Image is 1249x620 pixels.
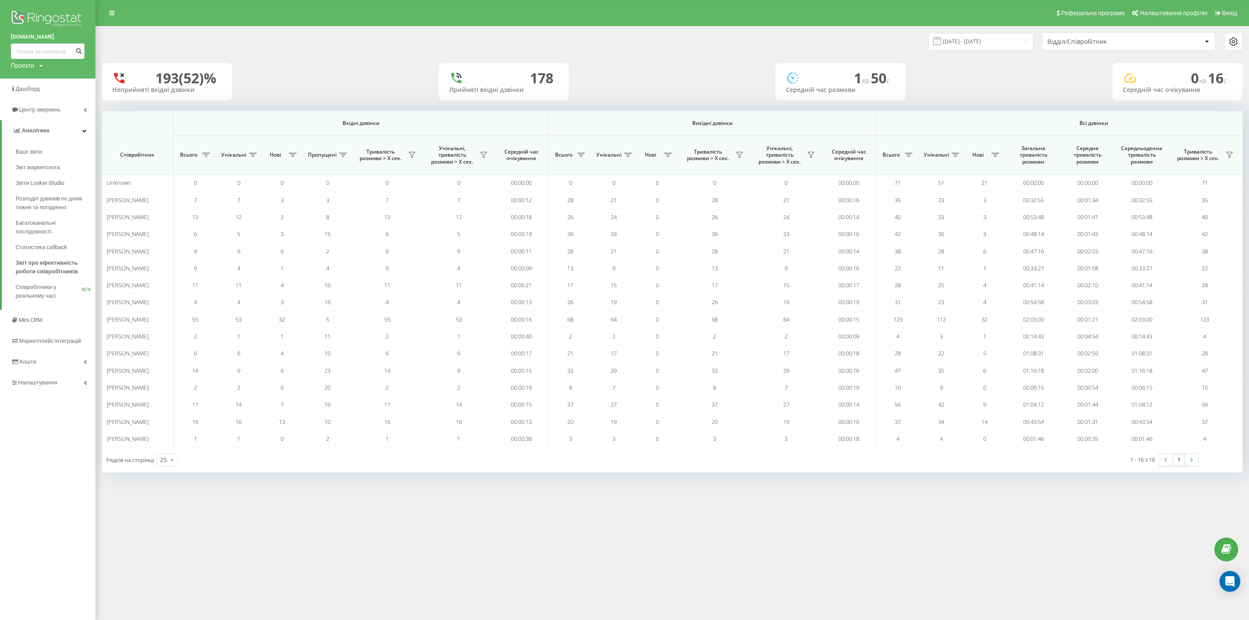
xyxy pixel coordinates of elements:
[1203,332,1206,340] span: 4
[611,349,617,357] span: 17
[938,281,944,289] span: 25
[612,179,615,187] span: 0
[656,196,659,204] span: 0
[895,196,901,204] span: 35
[683,148,733,162] span: Тривалість розмови > Х сек.
[983,230,986,238] span: 3
[1006,191,1060,208] td: 00:32:55
[16,85,40,92] span: Дашборд
[324,349,330,357] span: 10
[938,230,944,238] span: 36
[194,298,197,306] span: 4
[981,179,987,187] span: 21
[895,179,901,187] span: 71
[16,215,95,239] a: Багатоканальні послідовності
[938,298,944,306] span: 23
[22,127,49,134] span: Аналiтика
[1006,345,1060,362] td: 01:08:31
[386,264,389,272] span: 9
[107,332,149,340] span: [PERSON_NAME]
[1121,145,1162,165] span: Середньоденна тривалість розмови
[107,247,149,255] span: [PERSON_NAME]
[1202,230,1208,238] span: 42
[194,332,197,340] span: 2
[656,264,659,272] span: 0
[567,264,573,272] span: 13
[281,332,284,340] span: 1
[237,298,240,306] span: 4
[712,281,718,289] span: 17
[983,264,986,272] span: 1
[1060,277,1115,294] td: 00:02:10
[612,332,615,340] span: 2
[712,264,718,272] span: 13
[281,281,284,289] span: 4
[16,255,95,279] a: Звіт про ефективність роботи співробітників
[194,179,197,187] span: 0
[237,264,240,272] span: 4
[16,194,91,212] span: Розподіл дзвінків по дням тижня та погодинно
[457,349,460,357] span: 6
[656,281,659,289] span: 0
[569,179,572,187] span: 0
[567,196,573,204] span: 28
[938,196,944,204] span: 23
[567,349,573,357] span: 21
[107,179,131,187] span: Unknown
[356,148,405,162] span: Тривалість розмови > Х сек.
[324,230,330,238] span: 15
[940,332,943,340] span: 3
[109,151,166,158] span: Співробітник
[822,226,876,243] td: 00:00:16
[983,213,986,221] span: 3
[326,247,329,255] span: 2
[656,298,659,306] span: 0
[265,151,286,158] span: Нові
[326,179,329,187] span: 0
[494,328,549,345] td: 00:00:40
[324,281,330,289] span: 16
[192,281,198,289] span: 11
[235,315,242,323] span: 53
[981,315,987,323] span: 32
[494,345,549,362] td: 00:00:17
[1220,571,1240,592] div: Open Intercom Messenger
[16,144,95,160] a: Ваші звіти
[107,230,149,238] span: [PERSON_NAME]
[612,264,615,272] span: 9
[1006,243,1060,259] td: 00:47:16
[783,298,789,306] span: 19
[107,281,149,289] span: [PERSON_NAME]
[386,247,389,255] span: 9
[194,196,197,204] span: 7
[155,70,216,86] div: 193 (52)%
[457,264,460,272] span: 4
[611,247,617,255] span: 21
[1199,76,1208,85] span: хв
[895,298,901,306] span: 31
[611,281,617,289] span: 15
[938,247,944,255] span: 28
[1060,174,1115,191] td: 00:00:00
[178,151,199,158] span: Всього
[822,328,876,345] td: 00:00:09
[107,298,149,306] span: [PERSON_NAME]
[1202,247,1208,255] span: 38
[107,213,149,221] span: [PERSON_NAME]
[19,317,42,323] span: Mini CRM
[895,264,901,272] span: 22
[107,196,149,204] span: [PERSON_NAME]
[384,213,390,221] span: 13
[893,315,902,323] span: 123
[1060,294,1115,311] td: 00:03:03
[457,196,460,204] span: 7
[324,332,330,340] span: 11
[308,151,337,158] span: Пропущені
[107,264,149,272] span: [PERSON_NAME]
[1060,311,1115,328] td: 00:01:21
[786,86,895,94] div: Середній час розмови
[569,120,856,127] span: Вихідні дзвінки
[1006,294,1060,311] td: 00:54:58
[386,349,389,357] span: 6
[16,239,95,255] a: Статистика callback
